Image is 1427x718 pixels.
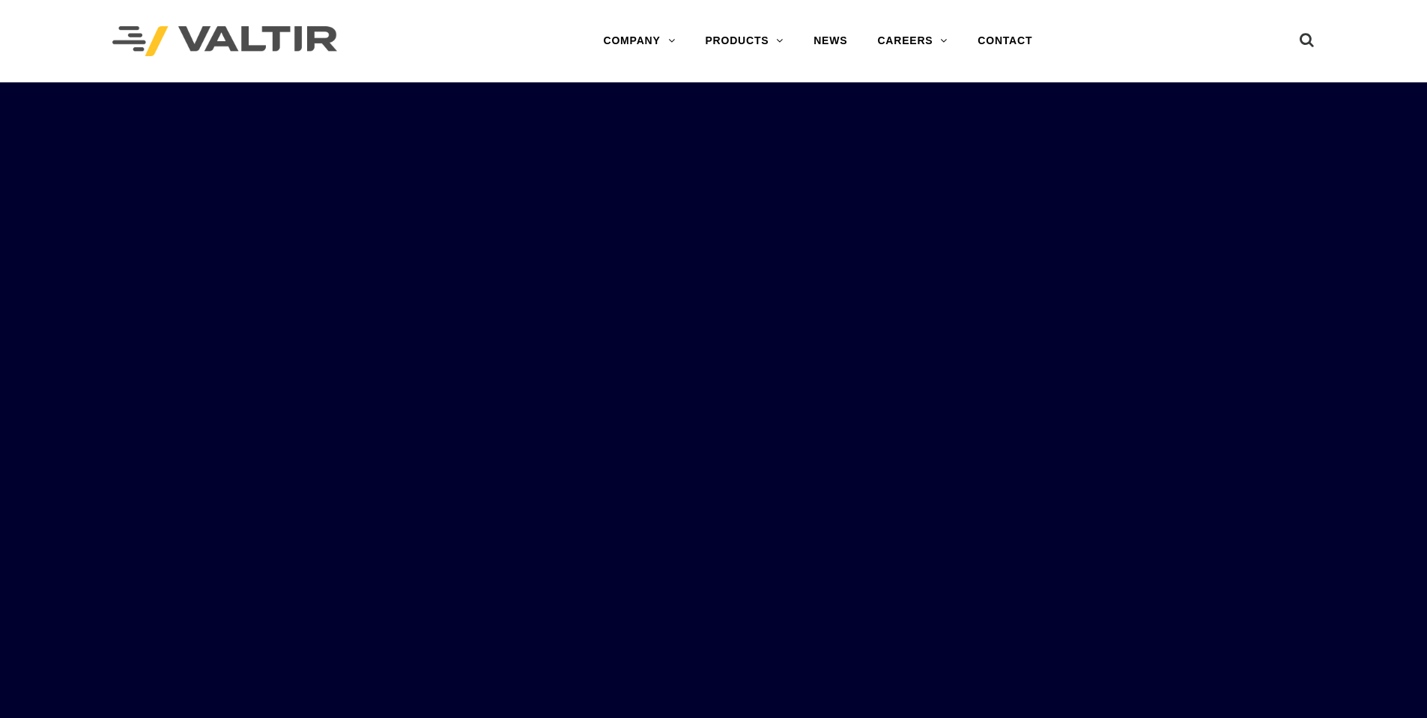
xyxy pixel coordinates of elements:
[588,26,690,56] a: COMPANY
[862,26,963,56] a: CAREERS
[690,26,799,56] a: PRODUCTS
[112,26,337,57] img: Valtir
[799,26,862,56] a: NEWS
[963,26,1047,56] a: CONTACT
